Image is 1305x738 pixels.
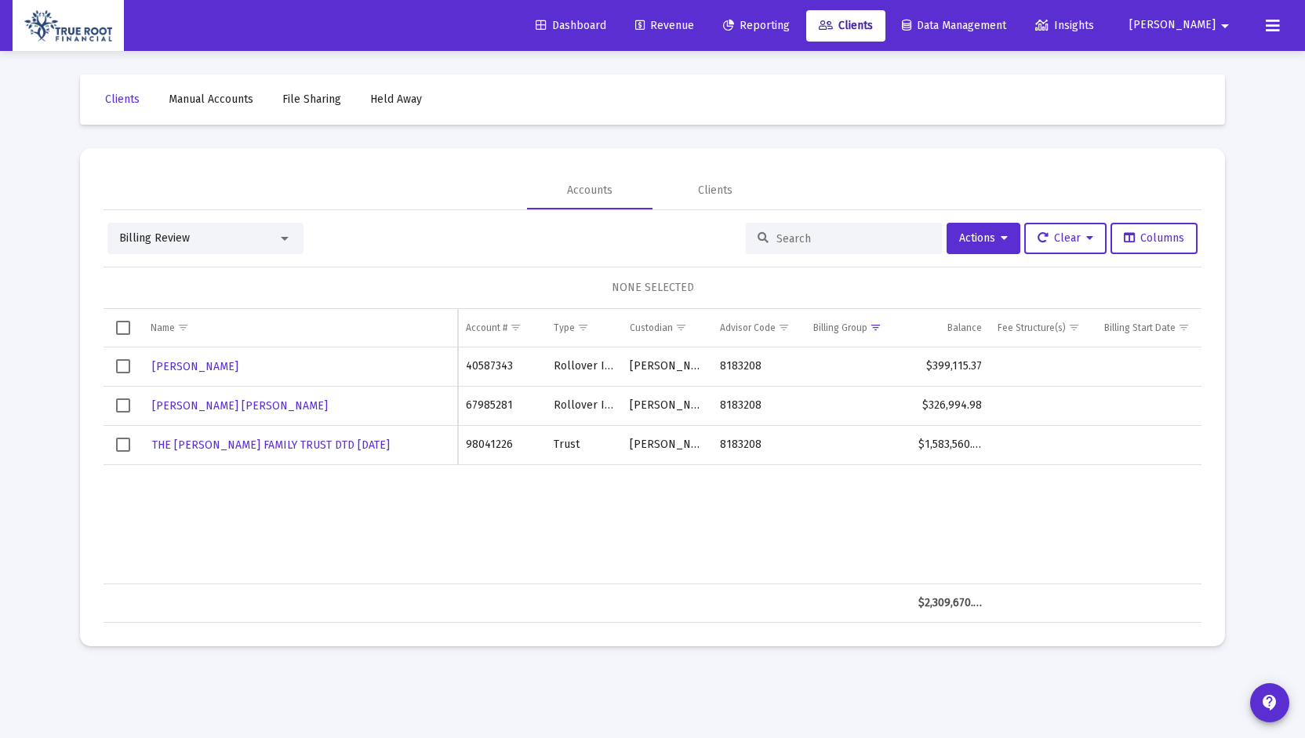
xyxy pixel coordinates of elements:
span: [PERSON_NAME] [PERSON_NAME] [152,399,328,413]
td: Rollover IRA [546,347,622,387]
span: Data Management [902,19,1006,32]
a: Manual Accounts [156,84,266,115]
div: Select row [116,438,130,452]
div: Billing Group [813,322,867,334]
div: Type [554,322,575,334]
a: Insights [1023,10,1107,42]
button: Clear [1024,223,1107,254]
div: Advisor Code [720,322,776,334]
span: THE [PERSON_NAME] FAMILY TRUST DTD [DATE] [152,438,390,452]
td: Column Advisor Code [712,309,806,347]
a: Dashboard [523,10,619,42]
span: Held Away [370,93,422,106]
span: Billing Review [119,231,190,245]
div: Account # [466,322,507,334]
span: Show filter options for column 'Account #' [510,322,522,333]
div: Accounts [567,183,613,198]
span: Show filter options for column 'Name' [177,322,189,333]
span: Manual Accounts [169,93,253,106]
span: Columns [1124,231,1184,245]
div: Custodian [630,322,673,334]
div: Select row [116,398,130,413]
span: File Sharing [282,93,341,106]
a: Revenue [623,10,707,42]
td: Column Custodian [622,309,711,347]
span: Show filter options for column 'Billing Group' [870,322,882,333]
td: Column Fee Structure(s) [990,309,1097,347]
span: Actions [959,231,1008,245]
a: Clients [806,10,885,42]
td: [PERSON_NAME] [622,347,711,387]
span: [PERSON_NAME] [152,360,238,373]
td: [PERSON_NAME] [622,386,711,425]
div: Clients [698,183,732,198]
span: Insights [1035,19,1094,32]
td: $1,583,560.42 [911,425,990,464]
td: Trust [546,425,622,464]
td: Rollover IRA [546,386,622,425]
div: Select all [116,321,130,335]
div: Balance [947,322,982,334]
span: Show filter options for column 'Billing Start Date' [1178,322,1190,333]
td: 98041226 [458,425,546,464]
button: [PERSON_NAME] [1111,9,1253,41]
span: Show filter options for column 'Advisor Code' [778,322,790,333]
div: $2,309,670.77 [918,595,982,611]
td: Column Type [546,309,622,347]
div: Name [151,322,175,334]
span: Clients [105,93,140,106]
button: Columns [1111,223,1198,254]
button: [PERSON_NAME] [151,355,240,378]
td: 67985281 [458,386,546,425]
span: Dashboard [536,19,606,32]
div: Data grid [104,309,1201,623]
a: Reporting [711,10,802,42]
span: [PERSON_NAME] [1129,19,1216,32]
span: Reporting [723,19,790,32]
td: $399,115.37 [911,347,990,387]
button: [PERSON_NAME] [PERSON_NAME] [151,394,329,417]
td: 8183208 [712,347,806,387]
td: $326,994.98 [911,386,990,425]
td: 8183208 [712,425,806,464]
div: NONE SELECTED [116,280,1189,296]
button: THE [PERSON_NAME] FAMILY TRUST DTD [DATE] [151,434,391,456]
span: Show filter options for column 'Custodian' [675,322,687,333]
td: Column Billing Start Date [1096,309,1220,347]
div: Fee Structure(s) [998,322,1066,334]
img: Dashboard [24,10,112,42]
span: Clear [1038,231,1093,245]
td: Column Account # [458,309,546,347]
mat-icon: arrow_drop_down [1216,10,1234,42]
td: 40587343 [458,347,546,387]
span: Revenue [635,19,694,32]
td: Column Balance [911,309,990,347]
mat-icon: contact_support [1260,693,1279,712]
span: Show filter options for column 'Type' [577,322,589,333]
a: Held Away [358,84,434,115]
td: 8183208 [712,386,806,425]
span: Clients [819,19,873,32]
div: Select row [116,359,130,373]
a: File Sharing [270,84,354,115]
td: [PERSON_NAME] [622,425,711,464]
a: Data Management [889,10,1019,42]
td: Column Name [143,309,458,347]
td: Column Billing Group [805,309,910,347]
input: Search [776,232,930,245]
div: Billing Start Date [1104,322,1176,334]
button: Actions [947,223,1020,254]
a: Clients [93,84,152,115]
span: Show filter options for column 'Fee Structure(s)' [1068,322,1080,333]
